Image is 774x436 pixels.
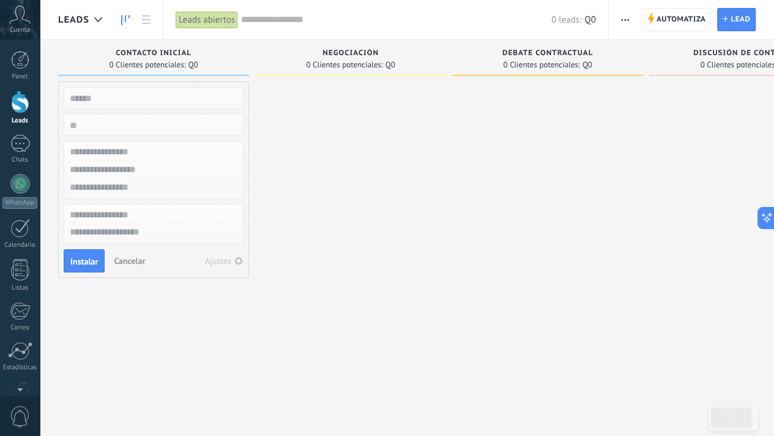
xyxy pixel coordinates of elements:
[584,14,595,26] span: Q0
[551,14,581,26] span: 0 leads:
[2,284,38,292] div: Listas
[616,8,634,31] button: Más
[657,9,706,31] span: Automatiza
[201,252,248,269] button: Ajustes
[2,364,38,372] div: Estadísticas
[582,61,592,69] span: Q0
[116,49,192,58] span: Contacto inicial
[188,61,198,69] span: Q0
[2,197,37,209] div: WhatsApp
[58,14,89,26] span: Leads
[2,73,38,81] div: Panel
[306,61,382,69] span: 0 Clientes potenciales:
[322,49,379,58] span: Negociación
[70,257,98,266] span: Instalar
[731,9,750,31] span: Lead
[261,49,440,59] div: Negociación
[205,257,231,265] div: Ajustes
[115,8,136,32] a: Leads
[176,11,238,29] div: Leads abiertos
[458,49,637,59] div: Debate contractual
[717,8,756,31] a: Lead
[10,26,30,34] span: Cuenta
[64,49,243,59] div: Contacto inicial
[385,61,395,69] span: Q0
[136,8,157,32] a: Lista
[109,61,185,69] span: 0 Clientes potenciales:
[109,252,150,270] button: Cancelar
[642,8,712,31] a: Automatiza
[502,49,593,58] span: Debate contractual
[114,255,145,266] span: Cancelar
[2,324,38,332] div: Correo
[2,156,38,164] div: Chats
[2,117,38,125] div: Leads
[64,249,105,272] button: Instalar
[503,61,579,69] span: 0 Clientes potenciales:
[2,241,38,249] div: Calendario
